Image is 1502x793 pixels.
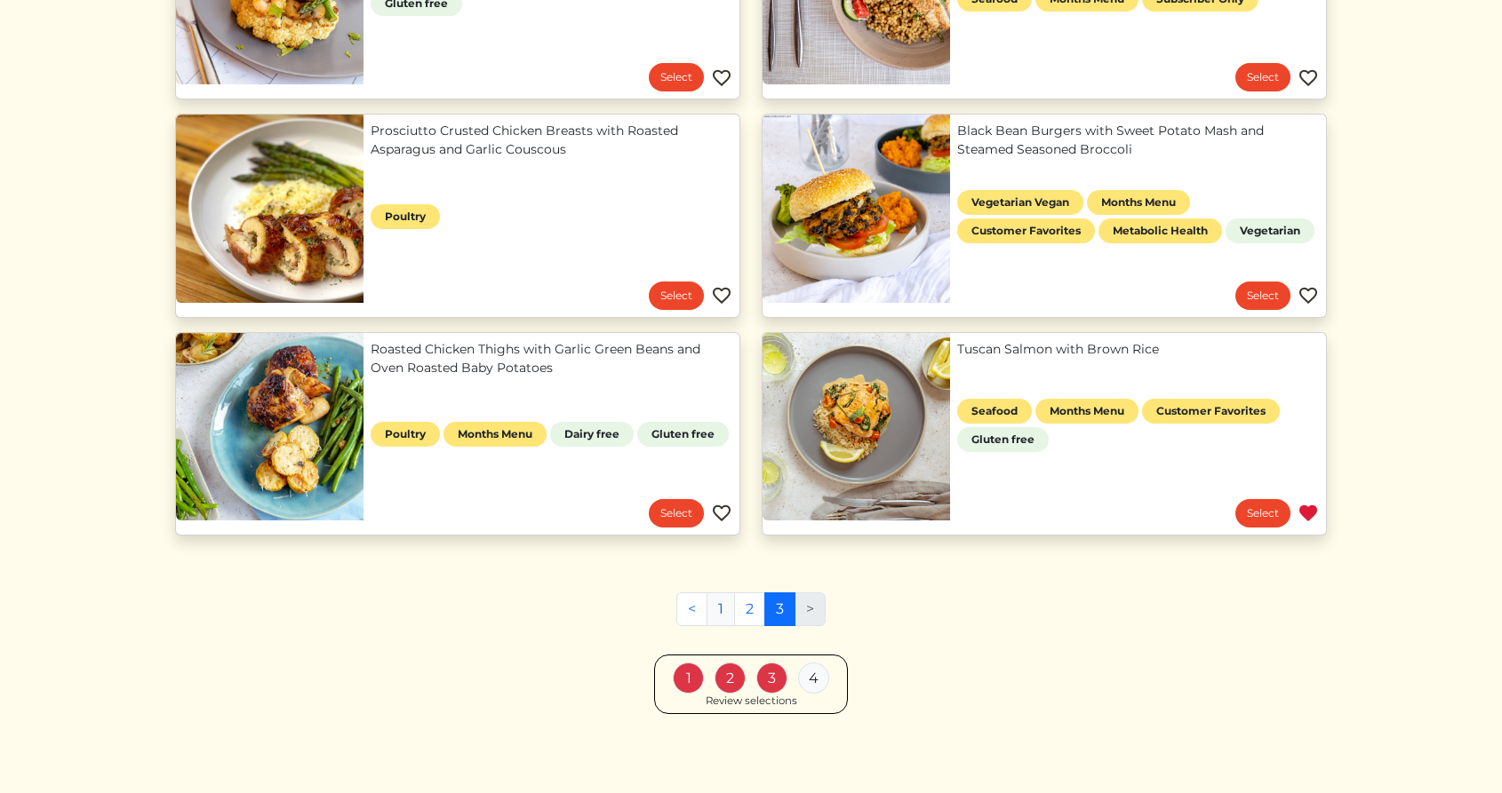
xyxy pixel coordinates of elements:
[371,122,732,159] a: Prosciutto Crusted Chicken Breasts with Roasted Asparagus and Garlic Couscous
[649,63,704,91] a: Select
[764,592,795,626] a: 3
[711,67,732,89] img: Favorite menu item
[1235,499,1290,527] a: Select
[673,662,704,694] div: 1
[1298,503,1319,524] img: Favorite menu item
[711,285,732,306] img: Favorite menu item
[734,592,765,626] a: 2
[707,592,735,626] a: 1
[711,503,732,524] img: Favorite menu item
[676,592,826,640] nav: Pages
[649,499,704,527] a: Select
[371,340,732,377] a: Roasted Chicken Thighs with Garlic Green Beans and Oven Roasted Baby Potatoes
[649,282,704,310] a: Select
[1235,63,1290,91] a: Select
[676,592,707,626] a: Previous
[1298,67,1319,89] img: Favorite menu item
[715,662,746,694] div: 2
[756,662,787,694] div: 3
[1298,285,1319,306] img: Favorite menu item
[706,694,797,710] div: Review selections
[957,122,1319,159] a: Black Bean Burgers with Sweet Potato Mash and Steamed Seasoned Broccoli
[798,662,829,694] div: 4
[1235,282,1290,310] a: Select
[957,340,1319,359] a: Tuscan Salmon with Brown Rice
[654,654,848,714] a: 1 2 3 4 Review selections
